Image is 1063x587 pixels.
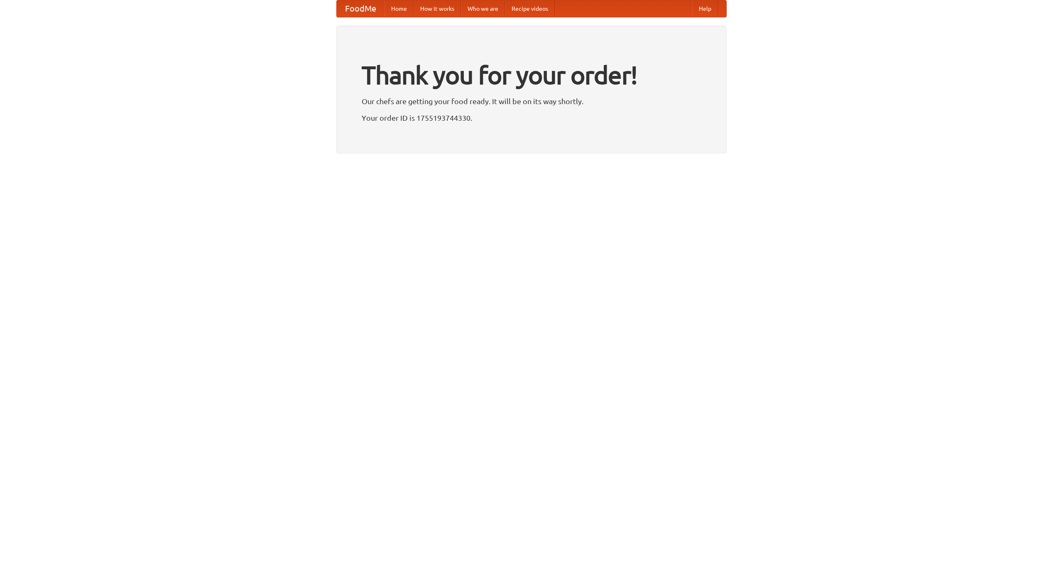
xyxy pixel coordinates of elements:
a: Help [692,0,718,17]
a: How it works [414,0,461,17]
h1: Thank you for your order! [362,55,701,95]
a: Home [385,0,414,17]
a: Who we are [461,0,505,17]
a: Recipe videos [505,0,555,17]
p: Your order ID is 1755193744330. [362,112,701,124]
p: Our chefs are getting your food ready. It will be on its way shortly. [362,95,701,107]
a: FoodMe [337,0,385,17]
